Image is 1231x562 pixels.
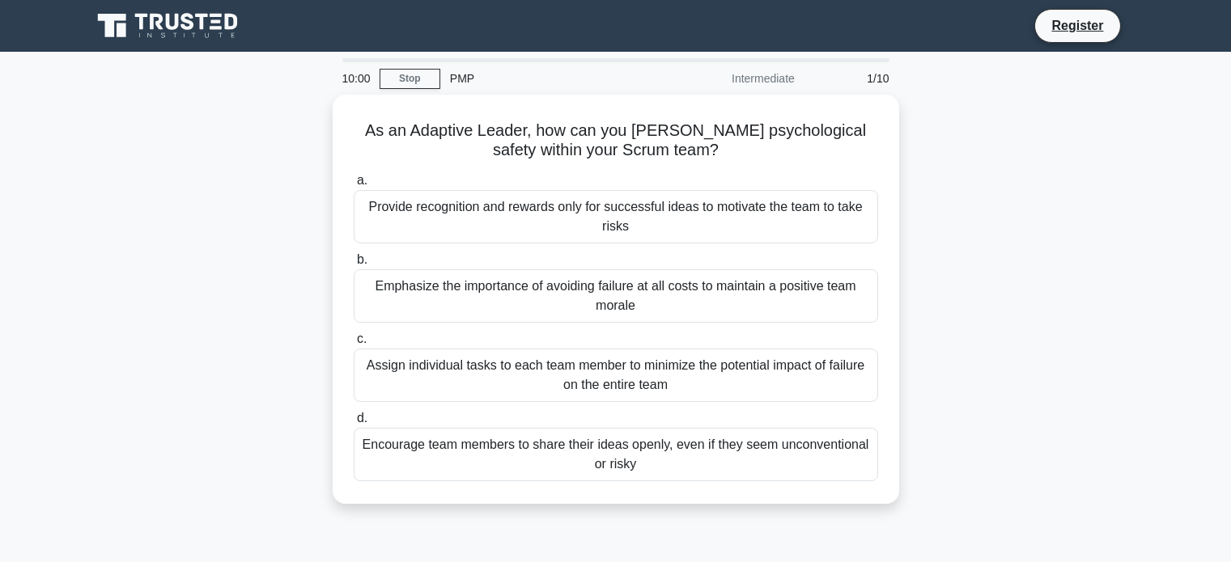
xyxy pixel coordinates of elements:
div: 1/10 [804,62,899,95]
div: Provide recognition and rewards only for successful ideas to motivate the team to take risks [354,190,878,243]
a: Register [1042,15,1113,36]
div: Intermediate [663,62,804,95]
span: a. [357,173,367,187]
span: c. [357,332,367,345]
div: Emphasize the importance of avoiding failure at all costs to maintain a positive team morale [354,269,878,323]
a: Stop [380,69,440,89]
h5: As an Adaptive Leader, how can you [PERSON_NAME] psychological safety within your Scrum team? [352,120,880,161]
span: d. [357,411,367,425]
div: PMP [440,62,663,95]
div: Encourage team members to share their ideas openly, even if they seem unconventional or risky [354,428,878,481]
div: Assign individual tasks to each team member to minimize the potential impact of failure on the en... [354,349,878,402]
span: b. [357,252,367,266]
div: 10:00 [333,62,380,95]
